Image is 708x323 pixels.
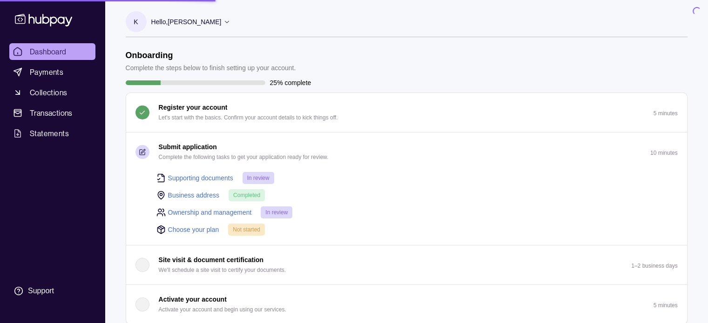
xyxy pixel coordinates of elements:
button: Submit application Complete the following tasks to get your application ready for review.10 minutes [126,132,687,171]
a: Statements [9,125,95,142]
span: In review [247,175,270,181]
a: Supporting documents [168,173,233,183]
p: K [134,17,138,27]
a: Business address [168,190,220,200]
a: Dashboard [9,43,95,60]
p: Site visit & document certification [159,255,264,265]
a: Collections [9,84,95,101]
p: 10 minutes [650,150,678,156]
p: We'll schedule a site visit to certify your documents. [159,265,286,275]
p: 25% complete [270,78,311,88]
p: Activate your account [159,294,227,304]
button: Register your account Let's start with the basics. Confirm your account details to kick things of... [126,93,687,132]
span: Transactions [30,107,73,119]
p: Complete the steps below to finish setting up your account. [126,63,296,73]
a: Support [9,281,95,301]
a: Ownership and management [168,207,252,218]
span: Statements [30,128,69,139]
p: Let's start with the basics. Confirm your account details to kick things off. [159,112,338,123]
p: Complete the following tasks to get your application ready for review. [159,152,329,162]
a: Payments [9,64,95,80]
span: Not started [233,226,260,233]
div: Submit application Complete the following tasks to get your application ready for review.10 minutes [126,171,687,245]
span: Completed [233,192,260,198]
a: Transactions [9,105,95,121]
div: Support [28,286,54,296]
p: Activate your account and begin using our services. [159,304,286,315]
p: 5 minutes [653,302,677,309]
span: Dashboard [30,46,67,57]
p: Submit application [159,142,217,152]
a: Choose your plan [168,224,219,235]
p: 5 minutes [653,110,677,117]
span: Collections [30,87,67,98]
p: Hello, [PERSON_NAME] [151,17,222,27]
span: Payments [30,66,63,78]
p: Register your account [159,102,228,112]
p: 1–2 business days [631,263,677,269]
button: Site visit & document certification We'll schedule a site visit to certify your documents.1–2 bus... [126,245,687,284]
h1: Onboarding [126,50,296,60]
span: In review [265,209,288,216]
